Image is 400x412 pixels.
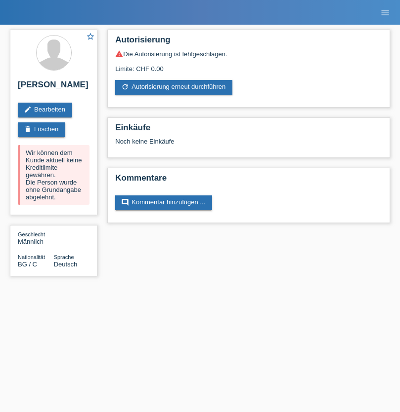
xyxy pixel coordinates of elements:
h2: [PERSON_NAME] [18,80,89,95]
i: edit [24,106,32,113]
i: delete [24,125,32,133]
div: Wir können dem Kunde aktuell keine Kreditlimite gewähren. Die Person wurde ohne Grundangabe abgel... [18,145,89,205]
i: warning [115,50,123,58]
a: refreshAutorisierung erneut durchführen [115,80,232,95]
a: commentKommentar hinzufügen ... [115,195,212,210]
div: Noch keine Einkäufe [115,138,382,152]
i: refresh [121,83,129,91]
span: Sprache [54,254,74,260]
h2: Kommentare [115,173,382,188]
a: menu [375,9,395,15]
span: Nationalität [18,254,45,260]
a: star_border [86,32,95,42]
i: menu [380,8,390,18]
a: editBearbeiten [18,103,72,117]
i: star_border [86,32,95,41]
div: Limite: CHF 0.00 [115,58,382,73]
a: deleteLöschen [18,122,65,137]
span: Geschlecht [18,231,45,237]
span: Bulgarien / C / 16.04.2021 [18,261,37,268]
i: comment [121,198,129,206]
span: Deutsch [54,261,78,268]
div: Männlich [18,230,54,245]
h2: Autorisierung [115,35,382,50]
h2: Einkäufe [115,123,382,138]
div: Die Autorisierung ist fehlgeschlagen. [115,50,382,58]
